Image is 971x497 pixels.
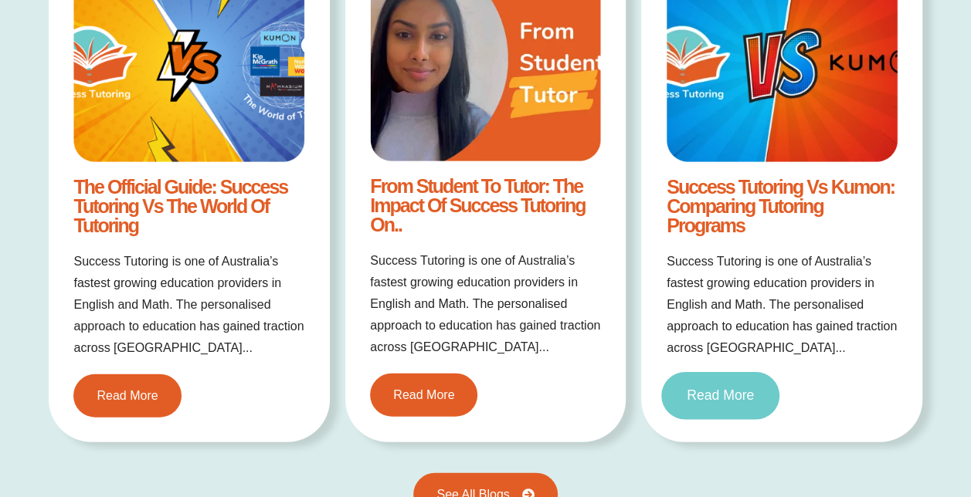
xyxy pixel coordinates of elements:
[97,390,158,402] span: Read More
[393,389,454,401] span: Read More
[667,251,898,359] p: Success Tutoring is one of Australia’s fastest growing education providers in English and Math. T...
[370,374,477,417] a: Read More
[370,250,601,358] p: Success Tutoring is one of Australia’s fastest growing education providers in English and Math. T...
[73,176,287,236] a: The Official Guide: Success Tutoring vs The World of Tutoring
[894,423,971,497] iframe: Chat Widget
[73,374,181,418] a: Read More
[370,175,585,235] a: From Student to Tutor: The Impact of Success Tutoring on..
[661,372,779,420] a: Read More
[667,176,895,236] a: Success Tutoring vs Kumon: Comparing Tutoring Programs
[73,251,304,359] p: Success Tutoring is one of Australia’s fastest growing education providers in English and Math. T...
[687,389,754,403] span: Read More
